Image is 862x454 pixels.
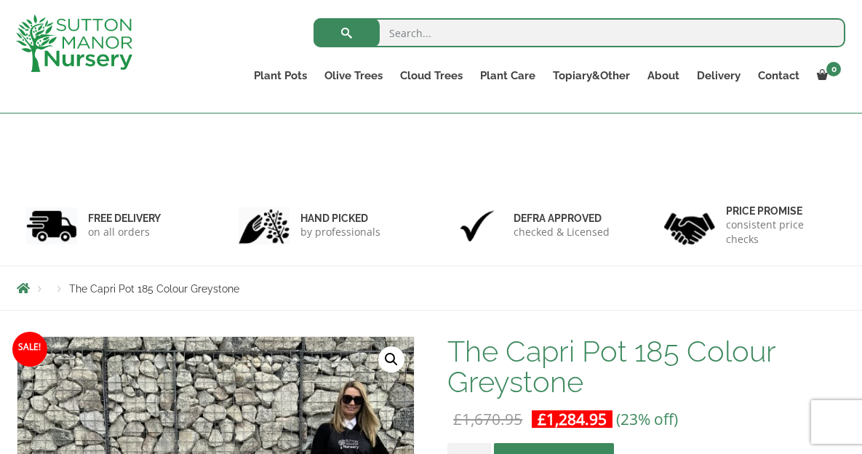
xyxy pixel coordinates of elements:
[69,283,239,295] span: The Capri Pot 185 Colour Greystone
[616,409,678,429] span: (23% off)
[300,212,380,225] h6: hand picked
[239,207,290,244] img: 2.jpg
[826,62,841,76] span: 0
[378,346,404,373] a: View full-screen image gallery
[749,65,808,86] a: Contact
[538,409,607,429] bdi: 1,284.95
[316,65,391,86] a: Olive Trees
[514,212,610,225] h6: Defra approved
[453,409,522,429] bdi: 1,670.95
[471,65,544,86] a: Plant Care
[314,18,845,47] input: Search...
[17,282,846,294] nav: Breadcrumbs
[447,336,845,397] h1: The Capri Pot 185 Colour Greystone
[245,65,316,86] a: Plant Pots
[88,225,161,239] p: on all orders
[453,409,462,429] span: £
[452,207,503,244] img: 3.jpg
[16,15,132,72] img: logo
[514,225,610,239] p: checked & Licensed
[300,225,380,239] p: by professionals
[688,65,749,86] a: Delivery
[726,218,837,247] p: consistent price checks
[544,65,639,86] a: Topiary&Other
[26,207,77,244] img: 1.jpg
[391,65,471,86] a: Cloud Trees
[664,204,715,248] img: 4.jpg
[808,65,845,86] a: 0
[88,212,161,225] h6: FREE DELIVERY
[12,332,47,367] span: Sale!
[538,409,546,429] span: £
[726,204,837,218] h6: Price promise
[639,65,688,86] a: About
